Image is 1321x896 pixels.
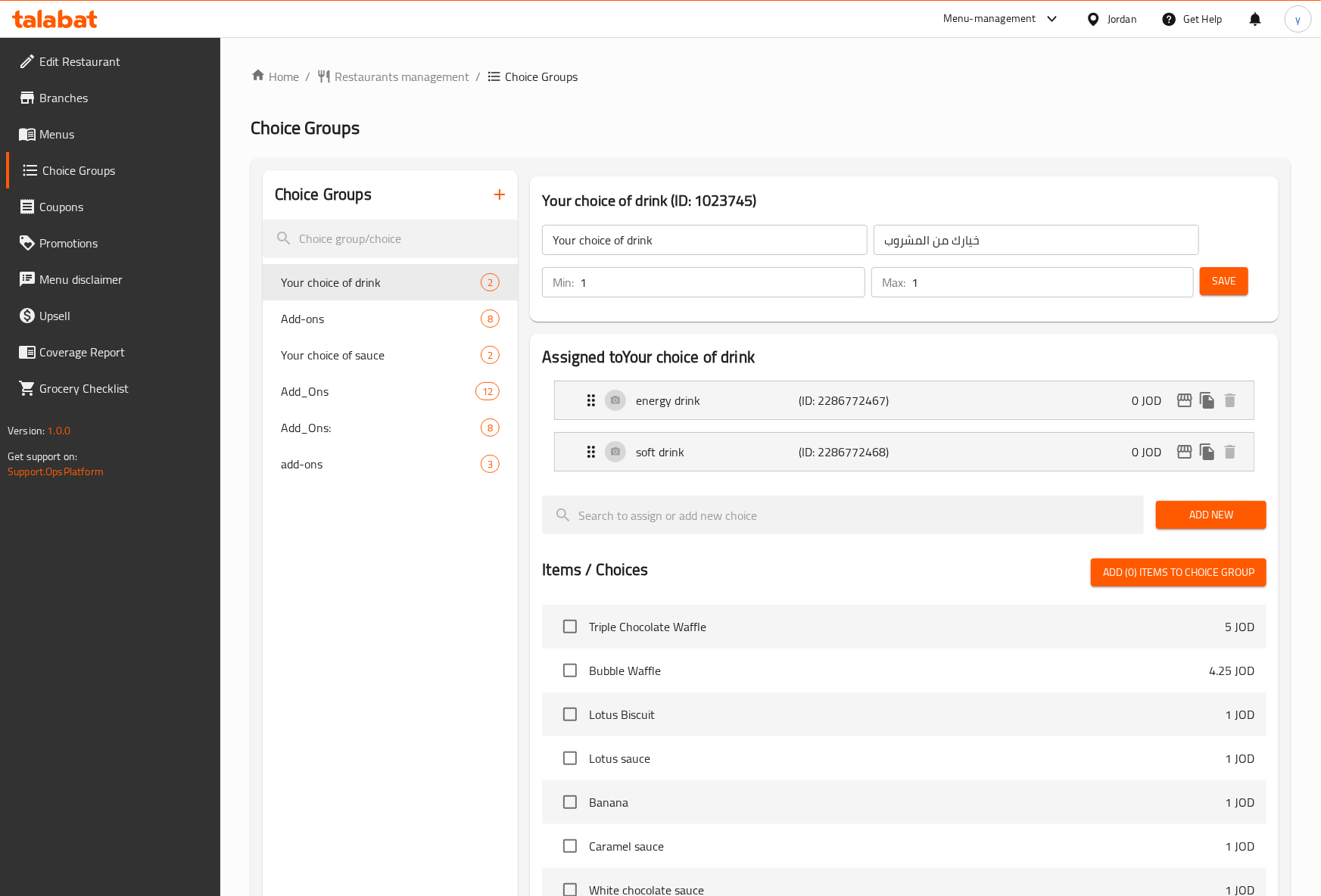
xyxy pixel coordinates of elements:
[475,67,481,86] li: /
[481,310,500,328] div: Choices
[6,225,220,261] a: Promotions
[8,446,77,466] span: Get support on:
[251,67,299,86] a: Home
[335,67,469,86] span: Restaurants management
[555,381,1254,419] div: Expand
[1173,389,1196,412] button: edit
[589,749,1225,767] span: Lotus sauce
[475,382,500,400] div: Choices
[1168,506,1254,524] span: Add New
[39,234,208,252] span: Promotions
[481,457,499,471] span: 3
[42,161,208,179] span: Choice Groups
[251,67,1291,86] nav: breadcrumb
[589,661,1209,680] span: Bubble Waffle
[1132,443,1173,461] p: 0 JOD
[1295,11,1301,27] span: y
[1219,389,1242,412] button: delete
[476,384,499,399] span: 12
[305,67,310,86] li: /
[481,346,500,364] div: Choices
[1219,440,1242,463] button: delete
[1225,837,1254,855] p: 1 JOD
[1196,389,1219,412] button: duplicate
[8,462,104,481] a: Support.OpsPlatform
[39,270,208,288] span: Menu disclaimer
[6,334,220,370] a: Coverage Report
[6,79,220,116] a: Branches
[263,409,519,446] div: Add_Ons:8
[1225,749,1254,767] p: 1 JOD
[47,421,70,440] span: 1.0.0
[316,67,469,86] a: Restaurants management
[281,310,481,328] span: Add-ons
[1200,267,1248,295] button: Save
[6,152,220,188] a: Choice Groups
[505,67,578,86] span: Choice Groups
[799,391,907,409] p: (ID: 2286772467)
[6,370,220,406] a: Grocery Checklist
[542,426,1266,478] li: Expand
[882,273,905,291] p: Max:
[481,418,500,437] div: Choices
[554,786,586,818] span: Select choice
[39,379,208,397] span: Grocery Checklist
[281,346,481,364] span: Your choice of sauce
[542,375,1266,426] li: Expand
[589,793,1225,811] span: Banana
[1091,558,1266,586] button: Add (0) items to choice group
[39,343,208,361] span: Coverage Report
[263,300,519,337] div: Add-ons8
[481,421,499,435] span: 8
[542,188,1266,213] h3: Your choice of drink (ID: 1023745)
[8,421,45,440] span: Version:
[636,443,798,461] p: soft drink
[263,264,519,300] div: Your choice of drink2
[6,43,220,79] a: Edit Restaurant
[542,346,1266,369] h2: Assigned to Your choice of drink
[39,306,208,325] span: Upsell
[542,558,648,581] h2: Items / Choices
[1173,440,1196,463] button: edit
[263,373,519,409] div: Add_Ons12
[39,89,208,107] span: Branches
[1132,391,1173,409] p: 0 JOD
[1212,272,1236,291] span: Save
[263,219,519,258] input: search
[553,273,574,291] p: Min:
[6,116,220,152] a: Menus
[1156,501,1266,529] button: Add New
[799,443,907,461] p: (ID: 2286772468)
[281,455,481,473] span: add-ons
[589,705,1225,723] span: Lotus Biscuit
[1225,705,1254,723] p: 1 JOD
[554,611,586,642] span: Select choice
[542,496,1144,534] input: search
[6,297,220,334] a: Upsell
[1225,618,1254,636] p: 5 JOD
[1225,793,1254,811] p: 1 JOD
[589,837,1225,855] span: Caramel sauce
[281,273,481,291] span: Your choice of drink
[6,261,220,297] a: Menu disclaimer
[481,312,499,326] span: 8
[251,110,360,145] span: Choice Groups
[481,275,499,290] span: 2
[281,418,481,437] span: Add_Ons:
[1103,563,1254,582] span: Add (0) items to choice group
[943,10,1036,28] div: Menu-management
[554,742,586,774] span: Select choice
[263,337,519,373] div: Your choice of sauce2
[636,391,798,409] p: energy drink
[1196,440,1219,463] button: duplicate
[281,382,475,400] span: Add_Ons
[554,655,586,686] span: Select choice
[481,348,499,362] span: 2
[263,446,519,482] div: add-ons3
[275,183,372,206] h2: Choice Groups
[39,52,208,70] span: Edit Restaurant
[1108,11,1137,27] div: Jordan
[554,830,586,862] span: Select choice
[6,188,220,225] a: Coupons
[39,125,208,143] span: Menus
